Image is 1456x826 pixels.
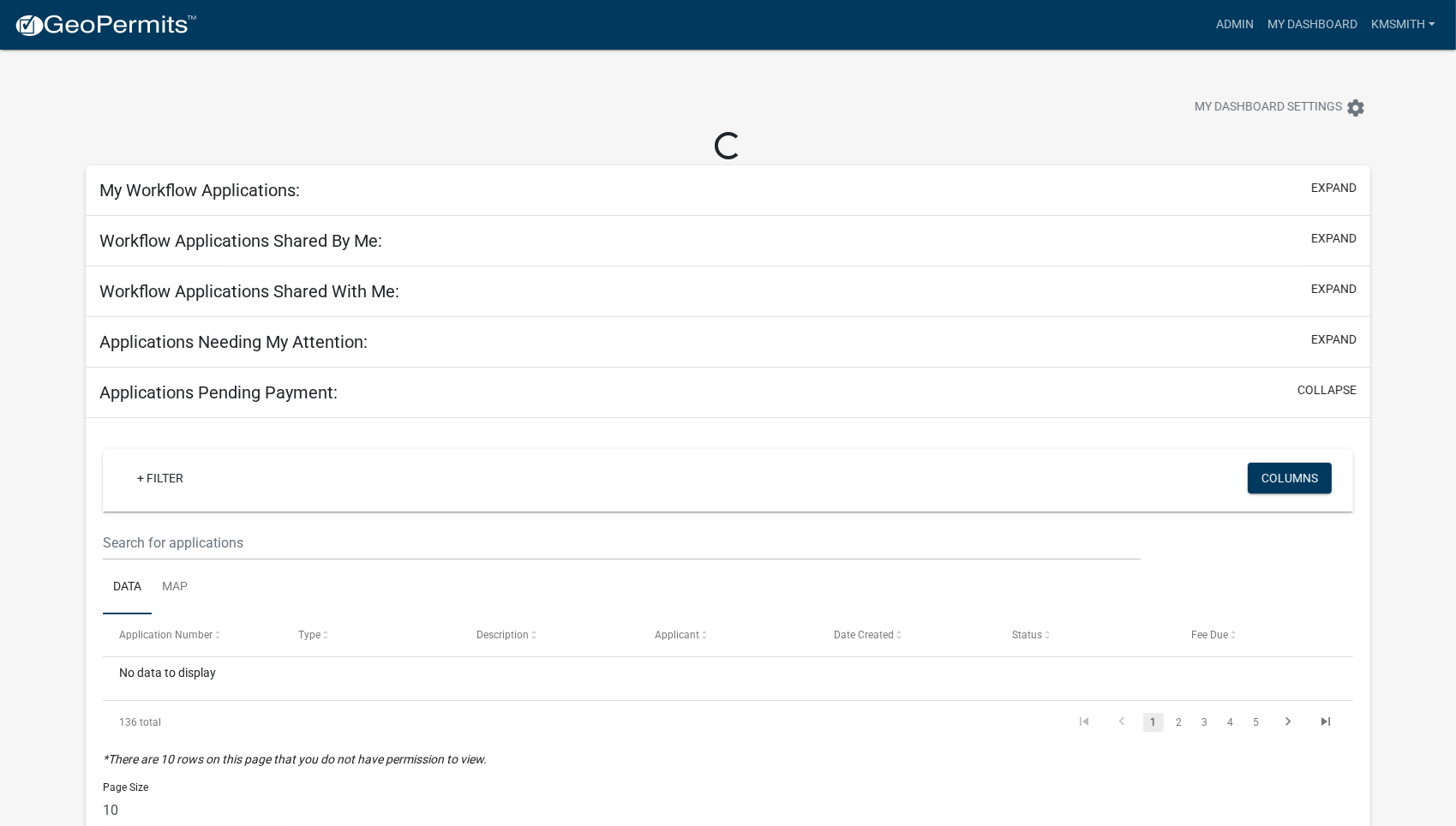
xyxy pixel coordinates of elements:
[1195,98,1342,118] span: My Dashboard Settings
[1174,614,1352,655] datatable-header-cell: Fee Due
[638,614,817,655] datatable-header-cell: Applicant
[476,629,529,641] span: Description
[1261,9,1364,41] a: My Dashboard
[1243,708,1269,737] li: page 5
[99,332,368,352] h5: Applications Needing My Attention:
[1311,179,1357,197] button: expand
[103,657,1353,700] div: No data to display
[1209,9,1261,41] a: Admin
[99,281,399,302] h5: Workflow Applications Shared With Me:
[103,614,281,655] datatable-header-cell: Application Number
[103,701,350,744] div: 136 total
[1311,280,1357,298] button: expand
[1220,713,1241,732] a: 4
[1311,230,1357,248] button: expand
[103,525,1141,560] input: Search for applications
[1246,713,1267,732] a: 5
[1364,9,1442,41] a: kmsmith
[99,230,382,251] h5: Workflow Applications Shared By Me:
[460,614,638,655] datatable-header-cell: Description
[1012,629,1042,641] span: Status
[119,629,213,641] span: Application Number
[1195,713,1215,732] a: 3
[1105,713,1138,732] a: go to previous page
[152,560,198,615] a: Map
[99,382,338,403] h5: Applications Pending Payment:
[818,614,996,655] datatable-header-cell: Date Created
[1181,91,1380,124] button: My Dashboard Settingssettings
[103,752,487,766] i: *There are 10 rows on this page that you do not have permission to view.
[281,614,459,655] datatable-header-cell: Type
[1166,708,1192,737] li: page 2
[655,629,699,641] span: Applicant
[1309,713,1342,732] a: go to last page
[99,180,300,201] h5: My Workflow Applications:
[123,463,197,494] a: + Filter
[1143,713,1164,732] a: 1
[1297,381,1357,399] button: collapse
[1345,98,1366,118] i: settings
[1311,331,1357,349] button: expand
[298,629,321,641] span: Type
[996,614,1174,655] datatable-header-cell: Status
[1068,713,1100,732] a: go to first page
[1192,708,1218,737] li: page 3
[834,629,894,641] span: Date Created
[103,560,152,615] a: Data
[1141,708,1166,737] li: page 1
[1169,713,1189,732] a: 2
[1248,463,1332,494] button: Columns
[1272,713,1304,732] a: go to next page
[1218,708,1243,737] li: page 4
[1191,629,1228,641] span: Fee Due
